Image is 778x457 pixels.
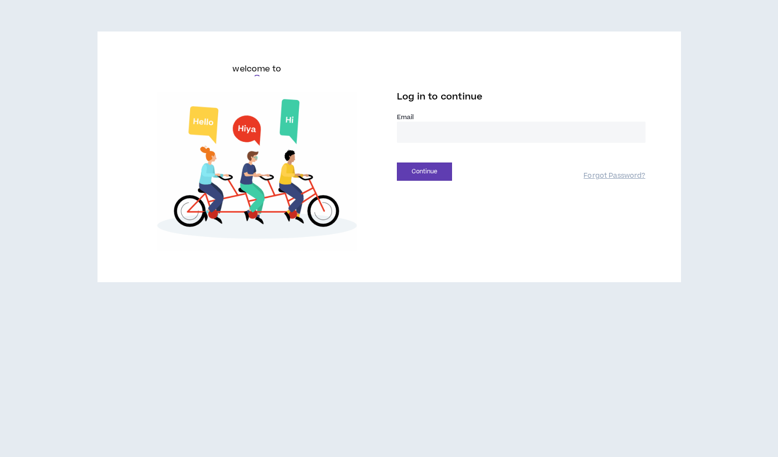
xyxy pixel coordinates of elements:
[397,91,483,103] span: Log in to continue
[397,113,646,122] label: Email
[232,63,281,75] h6: welcome to
[133,92,382,251] img: Welcome to Wripple
[397,163,452,181] button: Continue
[583,171,645,181] a: Forgot Password?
